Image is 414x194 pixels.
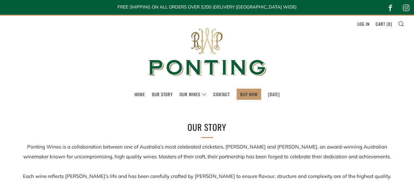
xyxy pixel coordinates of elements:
a: Cart (0) [376,19,392,29]
span: 0 [388,21,391,27]
a: Home [135,89,145,99]
a: Our Story [152,89,173,99]
a: BUY NOW [240,89,258,99]
a: Contact [213,89,230,99]
a: [DATE] [268,89,280,99]
h2: Our Story [99,120,315,134]
a: Log in [357,19,370,29]
img: Ponting Wines [142,16,273,89]
a: Our Wines [180,89,207,99]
